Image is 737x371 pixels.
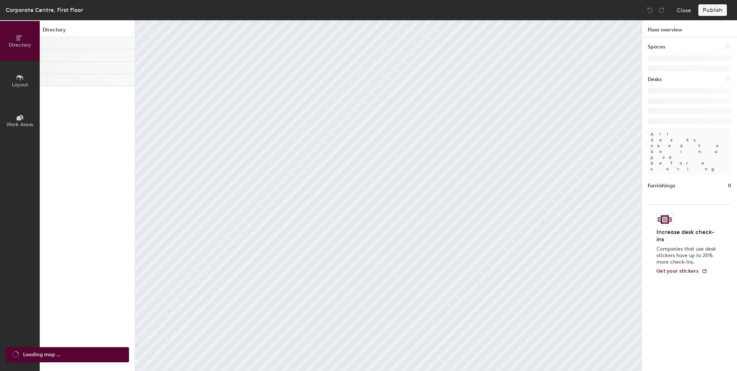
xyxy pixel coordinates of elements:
span: Loading map ... [23,351,61,359]
h1: Spaces [648,43,665,51]
h4: Increase desk check-ins [656,229,718,243]
h1: Floor overview [642,20,737,37]
img: Undo [646,7,654,14]
button: Close [677,4,691,16]
h1: Furnishings [648,182,675,190]
p: All desks need to be in a pod before saving [648,128,731,175]
h1: 0 [728,182,731,190]
span: Directory [9,42,31,48]
h1: Desks [648,76,661,84]
span: Layout [12,82,28,88]
span: Work Areas [7,121,33,128]
img: Sticker logo [656,213,673,226]
div: Corporate Centre, First Floor [6,5,83,14]
h1: Directory [40,26,135,37]
canvas: Map [135,20,642,371]
a: Get your stickers [656,268,707,274]
span: Get your stickers [656,268,699,274]
img: Redo [658,7,665,14]
p: Companies that use desk stickers have up to 25% more check-ins. [656,246,718,265]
